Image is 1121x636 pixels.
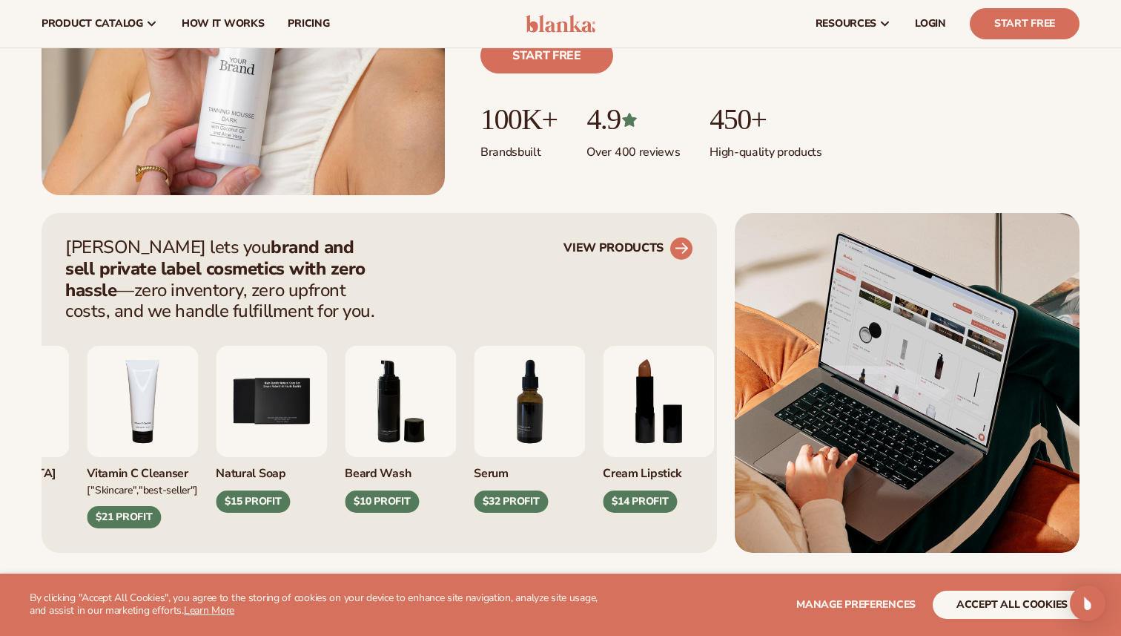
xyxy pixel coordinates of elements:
[603,491,677,513] div: $14 PROFIT
[216,346,327,513] div: 5 / 9
[87,346,198,457] img: Vitamin c cleanser.
[184,603,234,617] a: Learn More
[480,38,613,73] a: Start free
[345,457,456,482] div: Beard Wash
[816,18,876,30] span: resources
[288,18,329,30] span: pricing
[345,346,456,513] div: 6 / 9
[216,491,290,513] div: $15 PROFIT
[915,18,946,30] span: LOGIN
[710,103,821,136] p: 450+
[480,103,557,136] p: 100K+
[474,346,585,513] div: 7 / 9
[563,237,693,260] a: VIEW PRODUCTS
[603,457,714,482] div: Cream Lipstick
[42,18,143,30] span: product catalog
[345,491,419,513] div: $10 PROFIT
[480,136,557,160] p: Brands built
[65,235,366,302] strong: brand and sell private label cosmetics with zero hassle
[87,346,198,528] div: 4 / 9
[796,591,916,619] button: Manage preferences
[182,18,265,30] span: How It Works
[65,237,384,322] p: [PERSON_NAME] lets you —zero inventory, zero upfront costs, and we handle fulfillment for you.
[216,346,327,457] img: Nature bar of soap.
[345,346,456,457] img: Foaming beard wash.
[30,592,608,617] p: By clicking "Accept All Cookies", you agree to the storing of cookies on your device to enhance s...
[526,15,596,33] img: logo
[710,136,821,160] p: High-quality products
[970,8,1079,39] a: Start Free
[474,346,585,457] img: Collagen and retinol serum.
[796,597,916,612] span: Manage preferences
[87,506,161,528] div: $21 PROFIT
[87,482,198,497] div: ["Skincare","Best-seller"]
[474,457,585,482] div: Serum
[933,591,1091,619] button: accept all cookies
[735,213,1079,553] img: Shopify Image 5
[1070,586,1105,621] div: Open Intercom Messenger
[603,346,714,513] div: 8 / 9
[87,457,198,482] div: Vitamin C Cleanser
[603,346,714,457] img: Luxury cream lipstick.
[586,136,680,160] p: Over 400 reviews
[474,491,548,513] div: $32 PROFIT
[586,103,680,136] p: 4.9
[216,457,327,482] div: Natural Soap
